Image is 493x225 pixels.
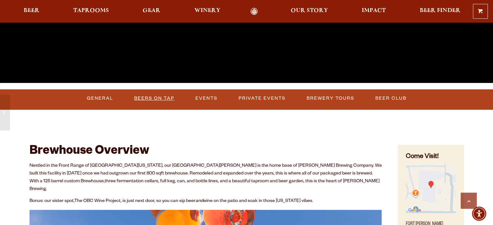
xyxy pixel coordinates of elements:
span: Taprooms [73,8,109,13]
a: Beers on Tap [132,91,177,106]
a: Our Story [287,8,332,15]
a: Private Events [236,91,288,106]
em: and [195,199,203,204]
img: Small thumbnail of location on map [406,163,456,213]
a: Beer [19,8,44,15]
span: Winery [194,8,220,13]
span: Beer [24,8,40,13]
span: three fermentation cellars, full keg, can, and bottle lines, and a beautiful taproom and beer gar... [29,179,380,192]
h2: Brewhouse Overview [29,145,382,159]
h4: Come Visit! [406,152,456,162]
p: Bonus: our sister spot, , is just next door, so you can sip beer wine on the patio and soak in th... [29,197,382,205]
a: General [84,91,116,106]
a: Taprooms [69,8,113,15]
p: Nestled in the Front Range of [GEOGRAPHIC_DATA][US_STATE], our [GEOGRAPHIC_DATA][PERSON_NAME] is ... [29,162,382,193]
span: Beer Finder [419,8,460,13]
a: Beer Club [373,91,409,106]
a: Find on Google Maps (opens in a new window) [406,210,456,215]
a: Brewery Tours [304,91,357,106]
a: Gear [138,8,165,15]
div: Accessibility Menu [472,207,486,221]
span: Gear [143,8,160,13]
a: The OBC Wine Project [74,199,121,204]
a: Beer Finder [415,8,464,15]
span: Our Story [291,8,328,13]
a: Odell Home [242,8,266,15]
a: Winery [190,8,225,15]
a: Impact [358,8,390,15]
a: Scroll to top [461,193,477,209]
span: Impact [362,8,386,13]
a: Events [193,91,220,106]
